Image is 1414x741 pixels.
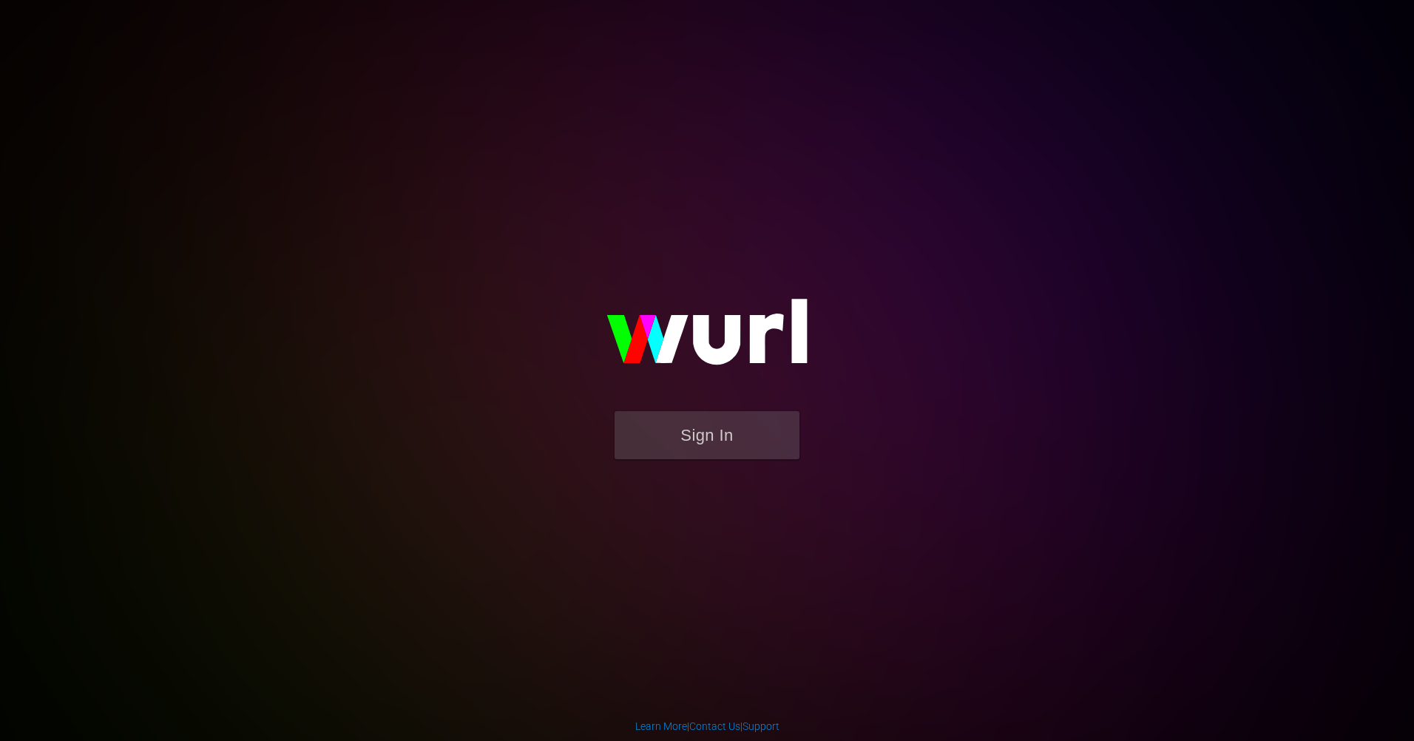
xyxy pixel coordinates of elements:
a: Learn More [635,720,687,732]
a: Support [742,720,779,732]
img: wurl-logo-on-black-223613ac3d8ba8fe6dc639794a292ebdb59501304c7dfd60c99c58986ef67473.svg [559,267,855,410]
div: | | [635,719,779,734]
a: Contact Us [689,720,740,732]
button: Sign In [615,411,799,459]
